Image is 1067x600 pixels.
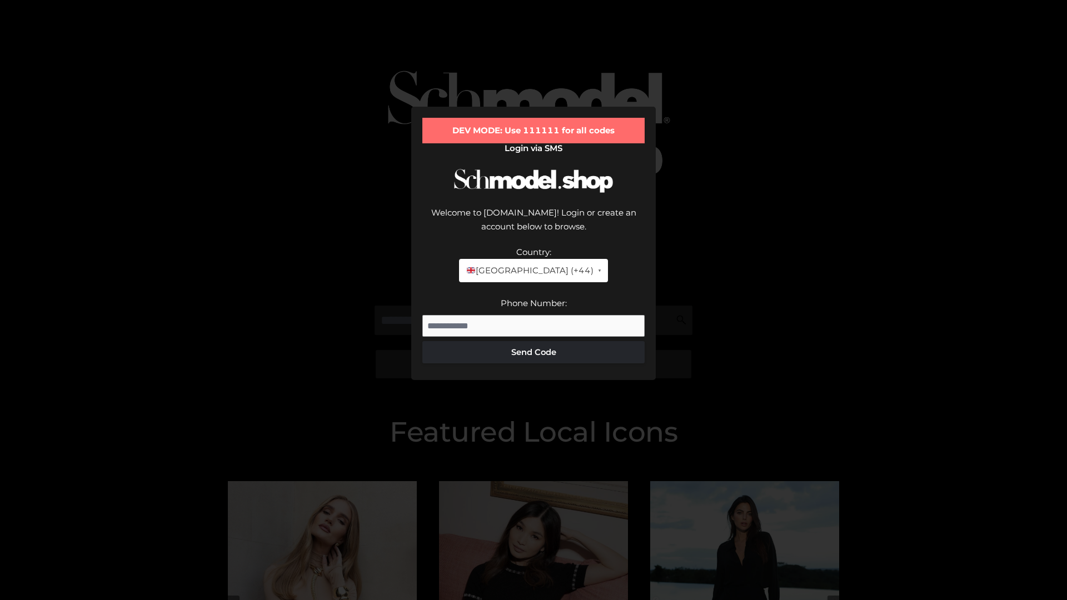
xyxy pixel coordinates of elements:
label: Country: [516,247,551,257]
span: [GEOGRAPHIC_DATA] (+44) [466,263,593,278]
h2: Login via SMS [422,143,645,153]
img: 🇬🇧 [467,266,475,274]
img: Schmodel Logo [450,159,617,203]
div: Welcome to [DOMAIN_NAME]! Login or create an account below to browse. [422,206,645,245]
div: DEV MODE: Use 111111 for all codes [422,118,645,143]
label: Phone Number: [501,298,567,308]
button: Send Code [422,341,645,363]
